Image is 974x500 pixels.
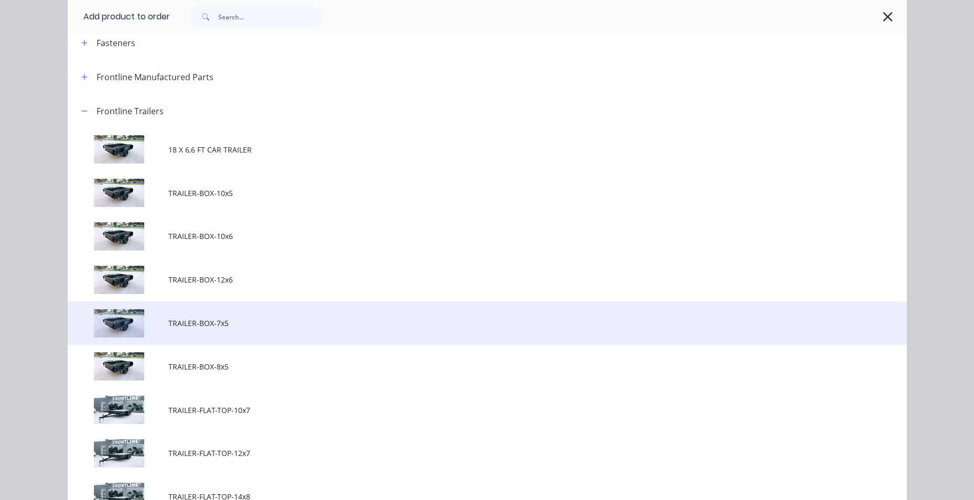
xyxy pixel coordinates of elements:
span: TRAILER-BOX-10x5 [168,188,759,199]
span: TRAILER-FLAT-TOP-12x7 [168,448,759,459]
div: Fasteners [97,37,135,49]
div: Frontline Manufactured Parts [97,71,213,83]
span: 18 X 6,6 FT CAR TRAILER [168,144,759,155]
span: TRAILER-BOX-10x6 [168,231,759,242]
span: TRAILER-BOX-7x5 [168,318,759,329]
span: TRAILER-BOX-12x6 [168,274,759,285]
span: TRAILER-BOX-8x5 [168,361,759,372]
input: Search... [218,6,322,27]
div: Frontline Trailers [97,105,164,117]
span: TRAILER-FLAT-TOP-10x7 [168,405,759,416]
